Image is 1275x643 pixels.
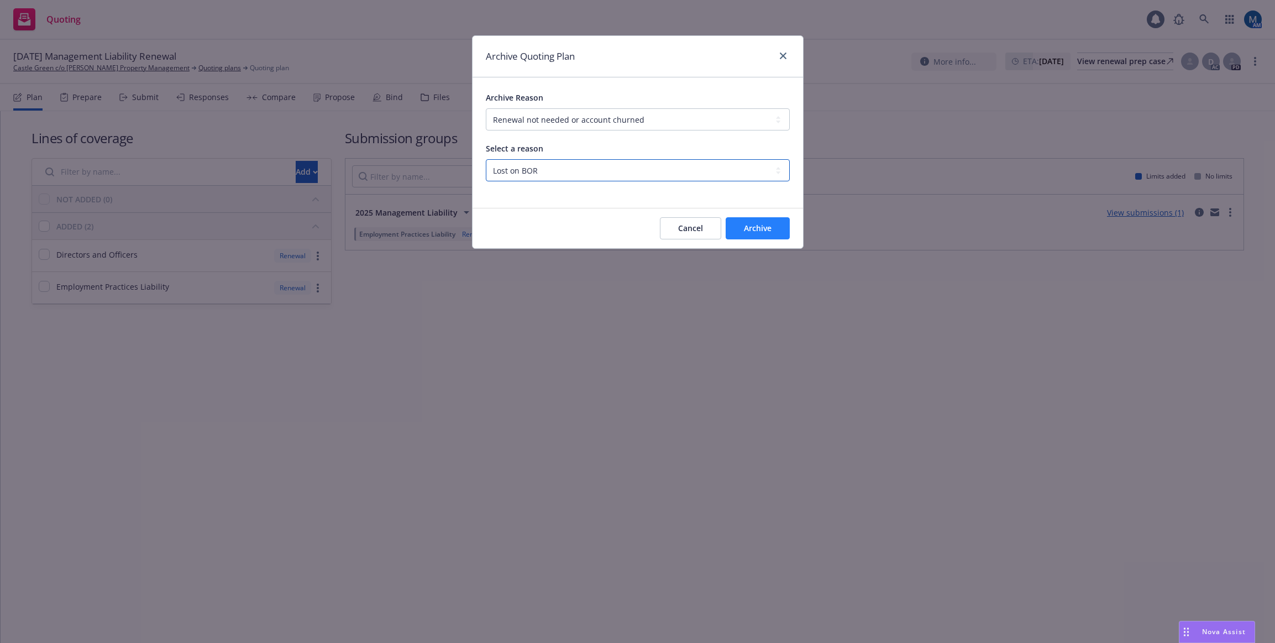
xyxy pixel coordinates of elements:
button: Cancel [660,217,721,239]
button: Nova Assist [1179,621,1255,643]
div: Drag to move [1179,621,1193,642]
button: Archive [726,217,790,239]
span: Archive [744,223,772,233]
span: Select a reason [486,143,543,154]
span: Archive Reason [486,92,543,103]
h1: Archive Quoting Plan [486,49,575,64]
span: Nova Assist [1202,627,1246,636]
a: close [776,49,790,62]
span: Cancel [678,223,703,233]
